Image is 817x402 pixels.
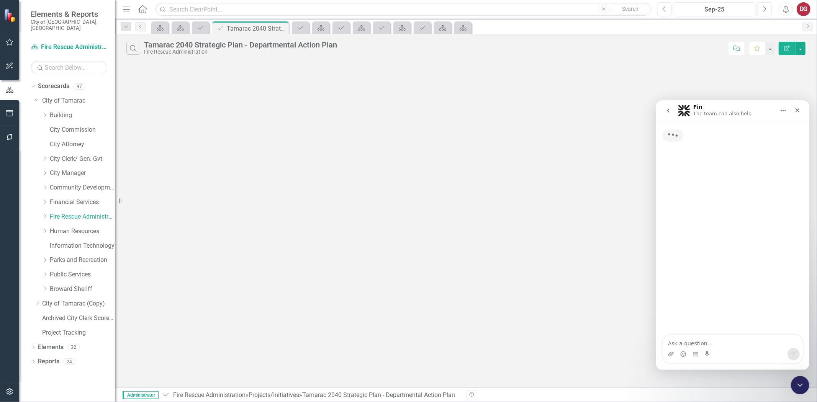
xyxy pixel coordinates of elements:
[50,212,115,221] a: Fire Rescue Administration
[123,391,159,399] span: Administrator
[31,10,107,19] span: Elements & Reports
[50,256,115,265] a: Parks and Recreation
[676,5,753,14] div: Sep-25
[50,155,115,163] a: City Clerk/ Gen. Gvt
[50,126,115,134] a: City Commission
[50,242,115,250] a: Information Technology
[249,391,299,399] a: Projects/Initiatives
[31,61,107,74] input: Search Below...
[162,391,460,400] div: » »
[302,391,455,399] div: Tamarac 2040 Strategic Plan - Departmental Action Plan
[42,96,115,105] a: City of Tamarac
[144,49,337,55] div: Fire Rescue Administration
[155,3,652,16] input: Search ClearPoint...
[3,8,18,23] img: ClearPoint Strategy
[42,328,115,337] a: Project Tracking
[42,314,115,323] a: Archived City Clerk Scorecard
[31,43,107,52] a: Fire Rescue Administration
[50,227,115,236] a: Human Resources
[50,140,115,149] a: City Attorney
[144,41,337,49] div: Tamarac 2040 Strategic Plan - Departmental Action Plan
[31,19,107,31] small: City of [GEOGRAPHIC_DATA], [GEOGRAPHIC_DATA]
[50,169,115,178] a: City Manager
[797,2,810,16] button: DG
[63,358,75,365] div: 24
[50,183,115,192] a: Community Development
[611,4,650,15] button: Search
[50,198,115,207] a: Financial Services
[73,83,85,90] div: 97
[173,391,246,399] a: Fire Rescue Administration
[791,376,809,394] iframe: Intercom live chat
[50,111,115,120] a: Building
[38,82,69,91] a: Scorecards
[622,6,639,12] span: Search
[674,2,755,16] button: Sep-25
[227,24,287,33] div: Tamarac 2040 Strategic Plan - Departmental Action Plan
[50,270,115,279] a: Public Services
[656,100,809,370] iframe: Intercom live chat
[67,344,80,350] div: 32
[38,343,64,352] a: Elements
[42,299,115,308] a: City of Tamarac (Copy)
[38,357,59,366] a: Reports
[50,285,115,294] a: Broward Sheriff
